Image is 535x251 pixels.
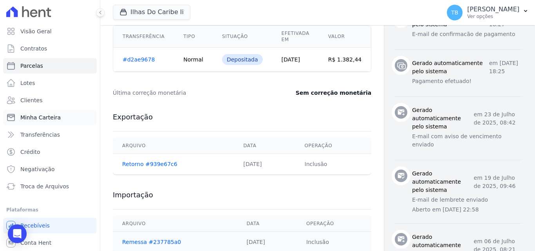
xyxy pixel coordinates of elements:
[3,23,97,39] a: Visão Geral
[234,138,295,154] th: Data
[222,54,263,65] div: Depositada
[213,25,272,48] th: Situação
[20,148,40,156] span: Crédito
[412,196,522,204] p: E-mail de lembrete enviado
[272,25,319,48] th: Efetivada em
[174,48,213,72] td: Normal
[412,132,522,149] p: E-mail com aviso de vencimento enviado
[123,56,155,63] a: #d2ae9678
[412,206,522,214] p: Aberto em [DATE] 22:58
[113,190,371,200] h3: Importação
[412,59,489,76] h3: Gerado automaticamente pelo sistema
[412,106,474,131] h3: Gerado automaticamente pelo sistema
[3,218,97,233] a: Recebíveis
[20,131,60,139] span: Transferências
[295,138,372,154] th: Operação
[113,112,371,122] h3: Exportação
[3,144,97,160] a: Crédito
[20,222,50,229] span: Recebíveis
[3,92,97,108] a: Clientes
[113,138,234,154] th: Arquivo
[237,216,297,232] th: Data
[297,216,371,232] th: Operação
[319,25,371,48] th: Valor
[20,62,43,70] span: Parcelas
[489,59,522,76] p: em [DATE] 18:25
[20,79,35,87] span: Lotes
[113,216,237,232] th: Arquivo
[3,75,97,91] a: Lotes
[3,161,97,177] a: Negativação
[113,25,174,48] th: Transferência
[474,174,522,190] p: em 19 de Julho de 2025, 09:46
[3,127,97,143] a: Transferências
[20,114,61,121] span: Minha Carteira
[296,89,371,97] dd: Sem correção monetária
[272,48,319,72] td: [DATE]
[20,45,47,52] span: Contratos
[3,58,97,74] a: Parcelas
[8,224,27,243] div: Open Intercom Messenger
[474,110,522,127] p: em 23 de Julho de 2025, 08:42
[20,182,69,190] span: Troca de Arquivos
[3,41,97,56] a: Contratos
[295,154,372,175] td: Inclusão
[122,239,181,245] a: Remessa #237785a0
[234,154,295,175] td: [DATE]
[3,235,97,251] a: Conta Hent
[467,5,519,13] p: [PERSON_NAME]
[113,89,266,97] dt: Última correção monetária
[3,110,97,125] a: Minha Carteira
[20,96,42,104] span: Clientes
[412,77,522,85] p: Pagamento efetuado!
[441,2,535,23] button: TB [PERSON_NAME] Ver opções
[6,205,94,215] div: Plataformas
[113,5,190,20] button: Ilhas Do Caribe Ii
[20,165,55,173] span: Negativação
[467,13,519,20] p: Ver opções
[451,10,458,15] span: TB
[319,48,371,72] td: R$ 1.382,44
[122,161,177,167] a: Retorno #939e67c6
[20,239,51,247] span: Conta Hent
[412,170,474,194] h3: Gerado automaticamente pelo sistema
[20,27,52,35] span: Visão Geral
[412,30,522,38] p: E-mail de confirmacão de pagamento
[174,25,213,48] th: Tipo
[3,179,97,194] a: Troca de Arquivos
